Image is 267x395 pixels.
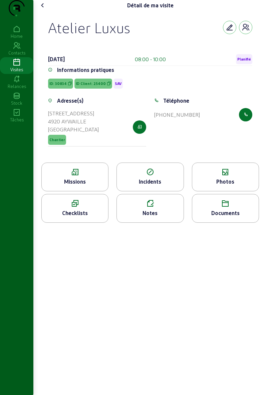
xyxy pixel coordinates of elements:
[237,57,251,62] span: Planifié
[48,109,99,117] div: [STREET_ADDRESS]
[49,137,65,142] span: Chantier
[192,209,259,217] div: Documents
[117,209,183,217] div: Notes
[48,117,99,125] div: 4920 AYWAILLE
[154,111,200,119] div: [PHONE_NUMBER]
[163,97,189,105] div: Téléphone
[115,81,121,86] span: SAV
[57,97,83,105] div: Adresse(s)
[135,55,166,63] div: 08:00 - 10:00
[76,81,106,86] span: ID Client: 25400
[127,1,174,9] div: Détail de ma visite
[42,209,108,217] div: Checklists
[48,55,65,63] div: [DATE]
[48,125,99,133] div: [GEOGRAPHIC_DATA]
[117,178,183,186] div: Incidents
[192,178,259,186] div: Photos
[48,19,130,36] div: Atelier Luxus
[49,81,67,86] span: ID: 30834
[42,178,108,186] div: Missions
[57,66,114,74] div: Informations pratiques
